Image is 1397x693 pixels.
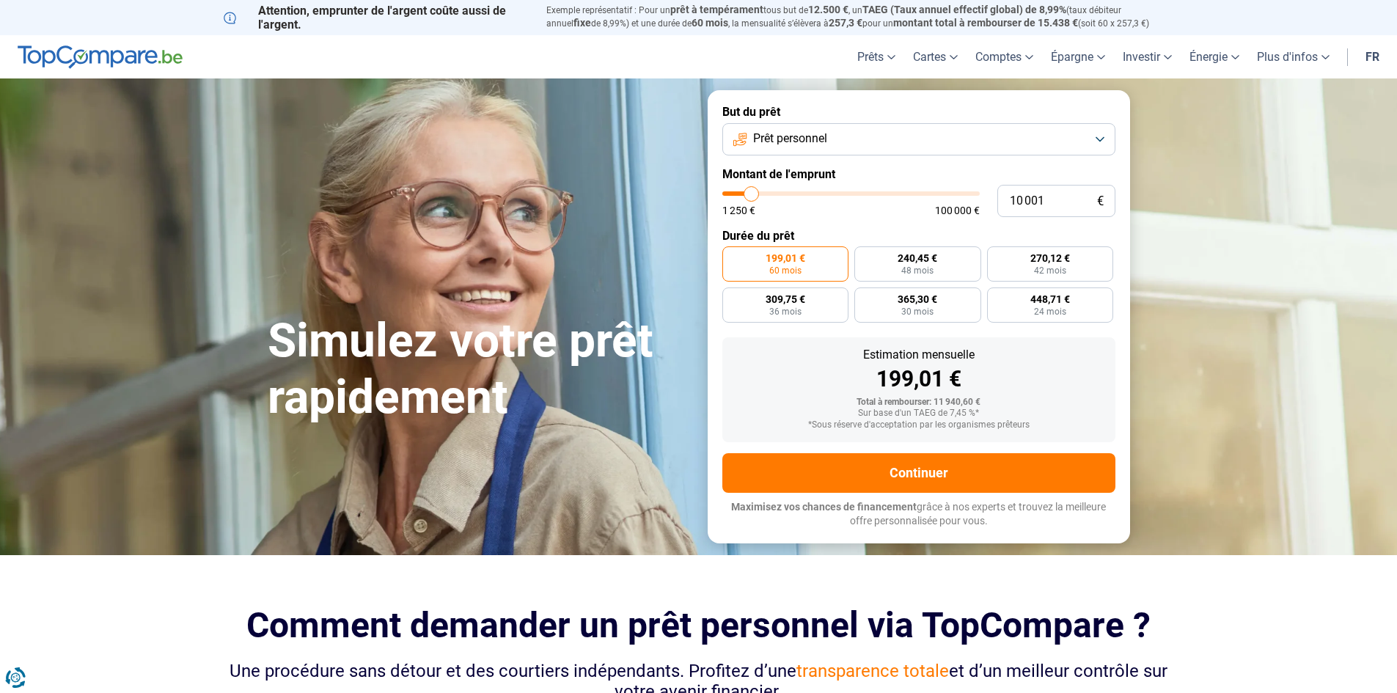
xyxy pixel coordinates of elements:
p: Exemple représentatif : Pour un tous but de , un (taux débiteur annuel de 8,99%) et une durée de ... [546,4,1174,30]
span: 199,01 € [766,253,805,263]
label: Durée du prêt [722,229,1115,243]
a: Investir [1114,35,1181,78]
span: prêt à tempérament [670,4,763,15]
h2: Comment demander un prêt personnel via TopCompare ? [224,605,1174,645]
span: 60 mois [769,266,802,275]
button: Continuer [722,453,1115,493]
img: TopCompare [18,45,183,69]
span: 36 mois [769,307,802,316]
p: Attention, emprunter de l'argent coûte aussi de l'argent. [224,4,529,32]
label: But du prêt [722,105,1115,119]
span: 30 mois [901,307,934,316]
div: Estimation mensuelle [734,349,1104,361]
span: 365,30 € [898,294,937,304]
div: Sur base d'un TAEG de 7,45 %* [734,408,1104,419]
span: Maximisez vos chances de financement [731,501,917,513]
a: fr [1357,35,1388,78]
span: transparence totale [796,661,949,681]
span: TAEG (Taux annuel effectif global) de 8,99% [862,4,1066,15]
div: 199,01 € [734,368,1104,390]
span: 100 000 € [935,205,980,216]
a: Comptes [967,35,1042,78]
a: Prêts [848,35,904,78]
span: fixe [573,17,591,29]
button: Prêt personnel [722,123,1115,155]
span: 309,75 € [766,294,805,304]
span: € [1097,195,1104,208]
span: 448,71 € [1030,294,1070,304]
span: 270,12 € [1030,253,1070,263]
span: 48 mois [901,266,934,275]
span: montant total à rembourser de 15.438 € [893,17,1078,29]
span: 60 mois [692,17,728,29]
a: Plus d'infos [1248,35,1338,78]
span: 1 250 € [722,205,755,216]
a: Énergie [1181,35,1248,78]
span: 24 mois [1034,307,1066,316]
span: 240,45 € [898,253,937,263]
label: Montant de l'emprunt [722,167,1115,181]
a: Épargne [1042,35,1114,78]
span: 12.500 € [808,4,848,15]
span: 257,3 € [829,17,862,29]
div: *Sous réserve d'acceptation par les organismes prêteurs [734,420,1104,430]
span: 42 mois [1034,266,1066,275]
a: Cartes [904,35,967,78]
h1: Simulez votre prêt rapidement [268,313,690,426]
p: grâce à nos experts et trouvez la meilleure offre personnalisée pour vous. [722,500,1115,529]
div: Total à rembourser: 11 940,60 € [734,397,1104,408]
span: Prêt personnel [753,131,827,147]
